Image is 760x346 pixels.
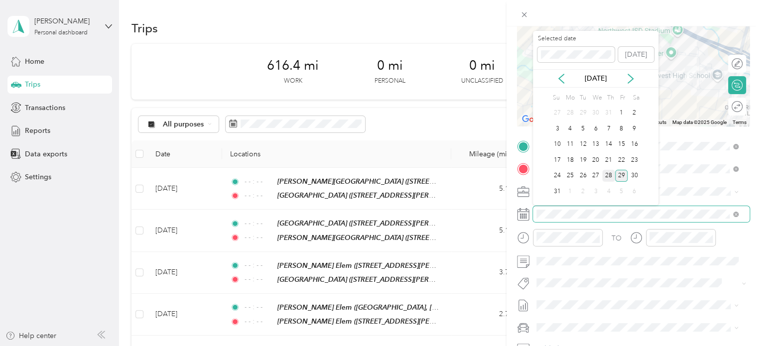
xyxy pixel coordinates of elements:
div: 27 [589,170,602,182]
div: 27 [551,107,564,119]
div: TO [612,233,622,243]
div: We [591,91,602,105]
div: 4 [564,122,577,135]
div: 25 [564,170,577,182]
div: 9 [628,122,640,135]
div: 28 [564,107,577,119]
div: 29 [577,107,590,119]
div: 19 [577,154,590,166]
div: 14 [602,138,615,151]
div: Su [551,91,560,105]
div: 8 [615,122,628,135]
div: 21 [602,154,615,166]
div: 15 [615,138,628,151]
div: 11 [564,138,577,151]
div: 18 [564,154,577,166]
div: Mo [564,91,575,105]
div: 23 [628,154,640,166]
p: [DATE] [575,73,617,84]
label: Selected date [537,34,615,43]
div: 20 [589,154,602,166]
div: 31 [551,185,564,198]
div: 10 [551,138,564,151]
div: 6 [628,185,640,198]
img: Google [519,113,552,126]
div: 13 [589,138,602,151]
div: 26 [577,170,590,182]
div: Fr [618,91,628,105]
div: 17 [551,154,564,166]
div: 12 [577,138,590,151]
div: 16 [628,138,640,151]
div: 2 [628,107,640,119]
button: [DATE] [618,47,654,63]
div: 22 [615,154,628,166]
div: 5 [615,185,628,198]
div: 7 [602,122,615,135]
div: 3 [589,185,602,198]
a: Open this area in Google Maps (opens a new window) [519,113,552,126]
iframe: Everlance-gr Chat Button Frame [704,290,760,346]
div: 30 [589,107,602,119]
div: 6 [589,122,602,135]
div: 5 [577,122,590,135]
div: 1 [564,185,577,198]
div: Th [606,91,615,105]
div: 24 [551,170,564,182]
div: 3 [551,122,564,135]
div: 29 [615,170,628,182]
div: Tu [578,91,587,105]
span: Map data ©2025 Google [672,119,727,125]
div: 28 [602,170,615,182]
div: 30 [628,170,640,182]
div: 1 [615,107,628,119]
div: 31 [602,107,615,119]
div: Sa [631,91,640,105]
div: 4 [602,185,615,198]
div: 2 [577,185,590,198]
